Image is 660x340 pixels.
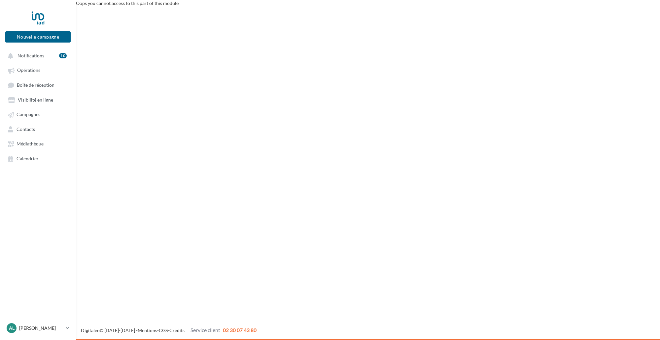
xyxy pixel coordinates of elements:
[159,327,168,333] a: CGS
[4,79,72,91] a: Boîte de réception
[223,327,257,333] span: 02 30 07 43 80
[4,138,72,149] a: Médiathèque
[81,327,100,333] a: Digitaleo
[5,31,71,43] button: Nouvelle campagne
[138,327,157,333] a: Mentions
[4,152,72,164] a: Calendrier
[76,0,179,6] span: Oops you cannot access to this part of this module
[81,327,257,333] span: © [DATE]-[DATE] - - -
[17,156,39,161] span: Calendrier
[17,126,35,132] span: Contacts
[4,123,72,135] a: Contacts
[4,49,69,61] button: Notifications 10
[4,94,72,106] a: Visibilité en ligne
[19,325,63,331] p: [PERSON_NAME]
[4,64,72,76] a: Opérations
[17,82,54,88] span: Boîte de réception
[9,325,15,331] span: Al
[17,68,40,73] span: Opérations
[18,97,53,103] span: Visibilité en ligne
[169,327,185,333] a: Crédits
[17,112,40,117] span: Campagnes
[59,53,67,58] div: 10
[4,108,72,120] a: Campagnes
[17,53,44,58] span: Notifications
[5,322,71,334] a: Al [PERSON_NAME]
[191,327,220,333] span: Service client
[17,141,44,147] span: Médiathèque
